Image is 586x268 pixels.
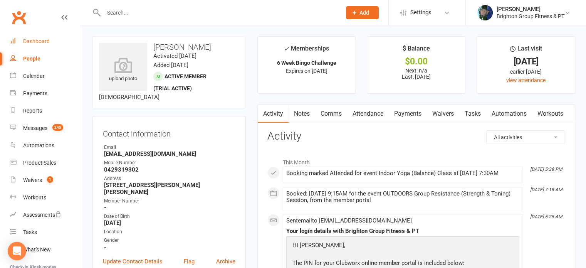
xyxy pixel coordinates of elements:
[104,237,235,244] div: Gender
[10,137,81,154] a: Automations
[101,7,336,18] input: Search...
[10,189,81,206] a: Workouts
[510,44,542,57] div: Last visit
[10,154,81,172] a: Product Sales
[284,44,329,58] div: Memberships
[216,257,235,266] a: Archive
[99,57,147,83] div: upload photo
[23,108,42,114] div: Reports
[10,120,81,137] a: Messages 245
[267,154,565,167] li: This Month
[277,60,336,66] strong: 6 Week Bingo Challenge
[346,6,379,19] button: Add
[99,43,239,51] h3: [PERSON_NAME]
[104,197,235,205] div: Member Number
[99,94,160,101] span: [DEMOGRAPHIC_DATA]
[497,6,564,13] div: [PERSON_NAME]
[10,172,81,189] a: Waivers 1
[23,142,54,148] div: Automations
[10,241,81,258] a: What's New
[104,159,235,167] div: Mobile Number
[497,13,564,20] div: Brighton Group Fitness & PT
[153,62,188,69] time: Added [DATE]
[427,105,459,123] a: Waivers
[374,67,458,80] p: Next: n/a Last: [DATE]
[8,242,26,260] div: Open Intercom Messenger
[9,8,29,27] a: Clubworx
[104,219,235,226] strong: [DATE]
[23,212,61,218] div: Assessments
[23,177,42,183] div: Waivers
[410,4,432,21] span: Settings
[10,50,81,67] a: People
[10,102,81,120] a: Reports
[284,45,289,52] i: ✓
[103,257,163,266] a: Update Contact Details
[389,105,427,123] a: Payments
[104,244,235,251] strong: -
[359,10,369,16] span: Add
[286,217,412,224] span: Sent email to [EMAIL_ADDRESS][DOMAIN_NAME]
[23,125,47,131] div: Messages
[104,166,235,173] strong: 0429319302
[104,213,235,220] div: Date of Birth
[10,206,81,224] a: Assessments
[23,160,56,166] div: Product Sales
[23,56,40,62] div: People
[52,124,63,131] span: 245
[484,57,568,66] div: [DATE]
[23,229,37,235] div: Tasks
[23,90,47,96] div: Payments
[104,144,235,151] div: Email
[103,126,235,138] h3: Contact information
[10,67,81,85] a: Calendar
[530,187,562,192] i: [DATE] 7:18 AM
[286,228,519,234] div: Your login details with Brighton Group Fitness & PT
[104,228,235,236] div: Location
[184,257,195,266] a: Flag
[530,167,562,172] i: [DATE] 5:38 PM
[484,67,568,76] div: earlier [DATE]
[153,73,207,91] span: Active member (trial active)
[153,52,196,59] time: Activated [DATE]
[286,68,327,74] span: Expires on [DATE]
[286,170,519,177] div: Booking marked Attended for event Indoor Yoga (Balance) Class at [DATE] 7:30AM
[530,214,562,219] i: [DATE] 5:25 AM
[403,44,430,57] div: $ Balance
[289,105,315,123] a: Notes
[506,77,546,83] a: view attendance
[47,176,53,183] span: 1
[347,105,389,123] a: Attendance
[459,105,486,123] a: Tasks
[10,33,81,50] a: Dashboard
[23,246,51,253] div: What's New
[10,85,81,102] a: Payments
[374,57,458,66] div: $0.00
[104,204,235,211] strong: -
[532,105,569,123] a: Workouts
[23,194,46,201] div: Workouts
[10,224,81,241] a: Tasks
[23,38,50,44] div: Dashboard
[286,190,519,204] div: Booked: [DATE] 9:15AM for the event OUTDOORS Group Resistance (Strength & Toning) Session, from t...
[486,105,532,123] a: Automations
[104,175,235,182] div: Address
[104,182,235,196] strong: [STREET_ADDRESS][PERSON_NAME][PERSON_NAME]
[290,241,466,252] p: Hi [PERSON_NAME],
[258,105,289,123] a: Activity
[267,130,565,142] h3: Activity
[477,5,493,20] img: thumb_image1560898922.png
[23,73,45,79] div: Calendar
[315,105,347,123] a: Comms
[104,150,235,157] strong: [EMAIL_ADDRESS][DOMAIN_NAME]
